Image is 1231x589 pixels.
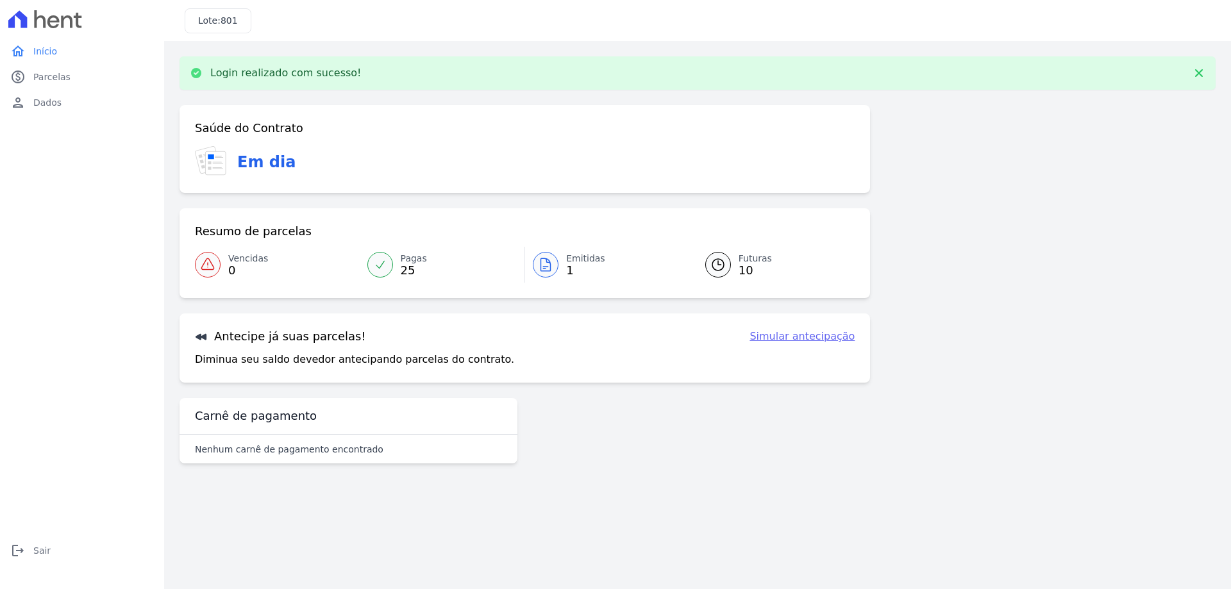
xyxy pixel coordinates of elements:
[198,14,238,28] h3: Lote:
[749,329,855,344] a: Simular antecipação
[195,408,317,424] h3: Carnê de pagamento
[237,151,296,174] h3: Em dia
[690,247,855,283] a: Futuras 10
[33,71,71,83] span: Parcelas
[10,44,26,59] i: home
[33,96,62,109] span: Dados
[566,252,605,265] span: Emitidas
[195,120,303,136] h3: Saúde do Contrato
[5,538,159,563] a: logoutSair
[10,69,26,85] i: paid
[5,90,159,115] a: personDados
[10,543,26,558] i: logout
[525,247,690,283] a: Emitidas 1
[401,252,427,265] span: Pagas
[566,265,605,276] span: 1
[5,64,159,90] a: paidParcelas
[33,45,57,58] span: Início
[195,247,360,283] a: Vencidas 0
[10,95,26,110] i: person
[195,352,514,367] p: Diminua seu saldo devedor antecipando parcelas do contrato.
[195,443,383,456] p: Nenhum carnê de pagamento encontrado
[195,329,366,344] h3: Antecipe já suas parcelas!
[195,224,312,239] h3: Resumo de parcelas
[221,15,238,26] span: 801
[210,67,362,79] p: Login realizado com sucesso!
[401,265,427,276] span: 25
[739,265,772,276] span: 10
[360,247,525,283] a: Pagas 25
[33,544,51,557] span: Sair
[228,265,268,276] span: 0
[5,38,159,64] a: homeInício
[228,252,268,265] span: Vencidas
[739,252,772,265] span: Futuras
